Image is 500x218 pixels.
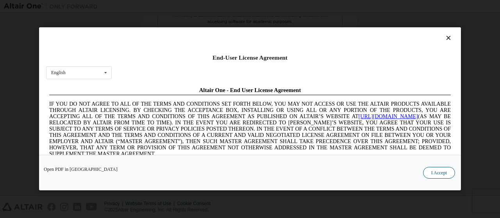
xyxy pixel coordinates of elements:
a: [URL][DOMAIN_NAME] [312,30,372,35]
button: I Accept [423,167,455,179]
div: End-User License Agreement [46,54,454,62]
span: Altair One - End User License Agreement [153,3,255,9]
span: Lore Ipsumd Sit Ame Cons Adipisc Elitseddo (“Eiusmodte”) in utlabor Etdolo Magnaaliqua Eni. (“Adm... [3,80,405,135]
span: IF YOU DO NOT AGREE TO ALL OF THE TERMS AND CONDITIONS SET FORTH BELOW, YOU MAY NOT ACCESS OR USE... [3,17,405,73]
div: English [51,71,66,75]
a: Open PDF in [GEOGRAPHIC_DATA] [44,167,118,172]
